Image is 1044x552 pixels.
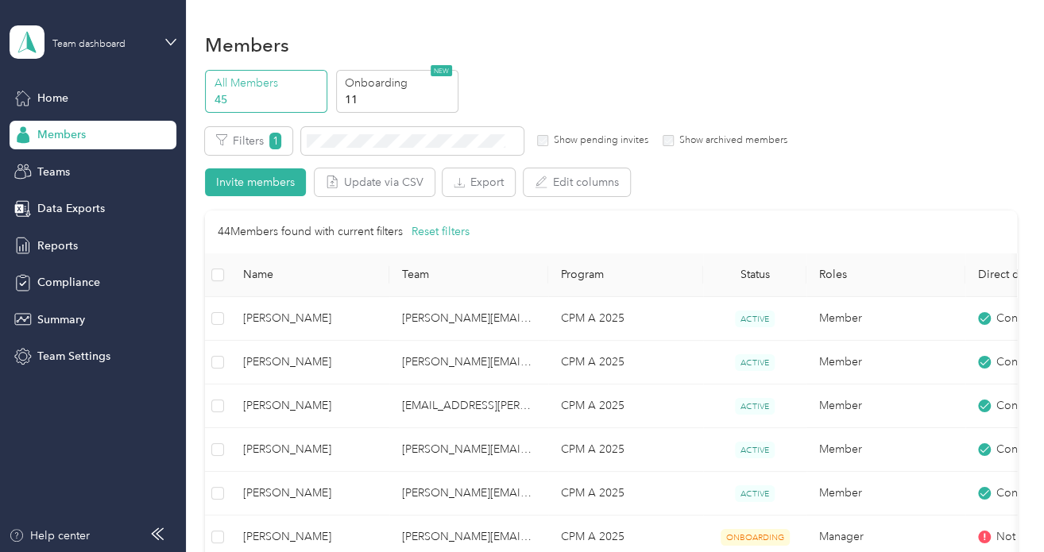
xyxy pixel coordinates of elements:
[548,253,703,297] th: Program
[548,341,703,384] td: CPM A 2025
[243,441,377,458] span: [PERSON_NAME]
[674,133,787,148] label: Show archived members
[955,463,1044,552] iframe: Everlance-gr Chat Button Frame
[37,90,68,106] span: Home
[389,472,548,515] td: frederick.tempesta@optioncare.com
[52,40,126,49] div: Team dashboard
[37,164,70,180] span: Teams
[315,168,435,196] button: Update via CSV
[735,442,775,458] span: ACTIVE
[548,472,703,515] td: CPM A 2025
[9,527,90,544] button: Help center
[345,91,453,108] p: 11
[230,472,389,515] td: Melissa Horning
[37,348,110,365] span: Team Settings
[431,65,452,76] span: NEW
[389,297,548,341] td: frederick.tempesta@optioncare.com
[37,126,86,143] span: Members
[806,297,965,341] td: Member
[806,428,965,472] td: Member
[37,200,105,217] span: Data Exports
[389,384,548,428] td: lauren.perschau@optioncare.com
[806,253,965,297] th: Roles
[37,274,100,291] span: Compliance
[548,297,703,341] td: CPM A 2025
[389,341,548,384] td: frederick.tempesta@optioncare.com
[37,311,85,328] span: Summary
[269,133,281,149] span: 1
[205,127,292,155] button: Filters1
[230,428,389,472] td: Jeanmarie Taylor
[37,237,78,254] span: Reports
[548,428,703,472] td: CPM A 2025
[215,91,323,108] p: 45
[721,529,790,546] span: ONBOARDING
[412,223,470,241] button: Reset filters
[230,341,389,384] td: Christy Cook
[735,354,775,371] span: ACTIVE
[389,253,548,297] th: Team
[735,311,775,327] span: ACTIVE
[230,297,389,341] td: Fredy Hanna
[243,310,377,327] span: [PERSON_NAME]
[243,397,377,415] span: [PERSON_NAME]
[230,384,389,428] td: Tara Manzi
[243,528,377,546] span: [PERSON_NAME]
[243,353,377,371] span: [PERSON_NAME]
[205,168,306,196] button: Invite members
[243,268,377,281] span: Name
[389,428,548,472] td: heather.workman@optioncare.com
[735,398,775,415] span: ACTIVE
[243,484,377,502] span: [PERSON_NAME]
[443,168,515,196] button: Export
[548,133,648,148] label: Show pending invites
[524,168,630,196] button: Edit columns
[230,253,389,297] th: Name
[806,341,965,384] td: Member
[345,75,453,91] p: Onboarding
[703,253,806,297] th: Status
[548,384,703,428] td: CPM A 2025
[735,485,775,502] span: ACTIVE
[218,223,403,241] p: 44 Members found with current filters
[806,472,965,515] td: Member
[215,75,323,91] p: All Members
[806,384,965,428] td: Member
[205,37,289,53] h1: Members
